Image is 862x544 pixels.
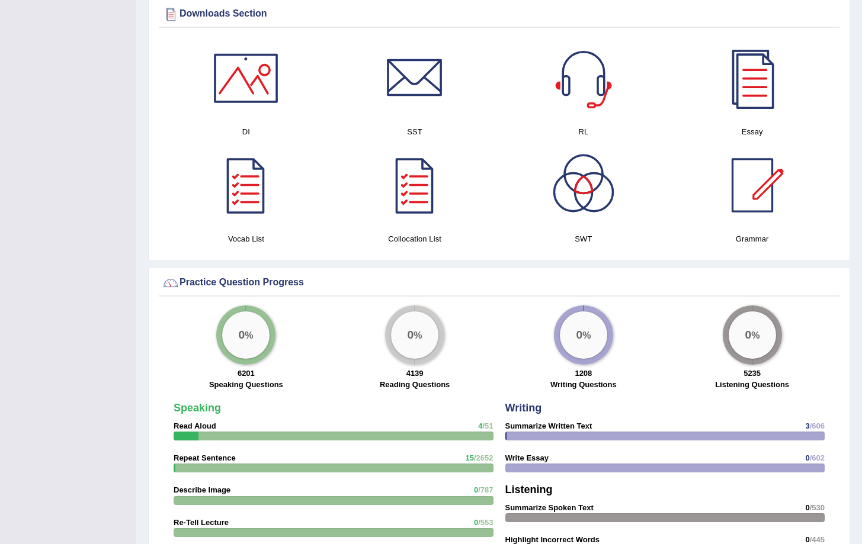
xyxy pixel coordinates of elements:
strong: 6201 [238,369,255,378]
strong: 4139 [406,369,424,378]
h4: RL [505,125,662,138]
div: % [560,311,607,359]
span: 0 [805,535,809,544]
span: /606 [810,421,825,430]
span: 0 [474,485,478,494]
span: 3 [805,421,809,430]
h4: SWT [505,233,662,245]
span: /2652 [474,453,494,462]
strong: 1208 [575,369,592,378]
h4: DI [168,125,325,138]
strong: Summarize Written Text [505,421,592,430]
strong: Speaking [174,402,221,414]
strong: Listening [505,484,553,495]
h4: Essay [674,125,831,138]
strong: Repeat Sentence [174,453,236,462]
strong: Writing [505,402,542,414]
label: Listening Questions [715,379,789,390]
strong: Highlight Incorrect Words [505,535,600,544]
div: % [391,311,438,359]
span: /602 [810,453,825,462]
span: /530 [810,503,825,512]
span: /51 [482,421,493,430]
h4: Vocab List [168,233,325,245]
big: 0 [576,329,582,342]
span: /553 [478,518,493,527]
strong: Describe Image [174,485,230,494]
span: 0 [805,503,809,512]
label: Writing Questions [550,379,617,390]
span: /445 [810,535,825,544]
h4: Collocation List [337,233,494,245]
span: /787 [478,485,493,494]
span: 0 [474,518,478,527]
div: Downloads Section [162,5,837,23]
h4: Grammar [674,233,831,245]
strong: Re-Tell Lecture [174,518,229,527]
span: 4 [478,421,482,430]
strong: Write Essay [505,453,549,462]
div: % [222,311,270,359]
label: Reading Questions [380,379,450,390]
label: Speaking Questions [209,379,283,390]
div: Practice Question Progress [162,274,837,292]
strong: Summarize Spoken Text [505,503,594,512]
span: 15 [465,453,473,462]
strong: Read Aloud [174,421,216,430]
big: 0 [239,329,245,342]
div: % [729,311,776,359]
span: 0 [805,453,809,462]
h4: SST [337,125,494,138]
big: 0 [408,329,414,342]
big: 0 [745,329,751,342]
strong: 5235 [744,369,761,378]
